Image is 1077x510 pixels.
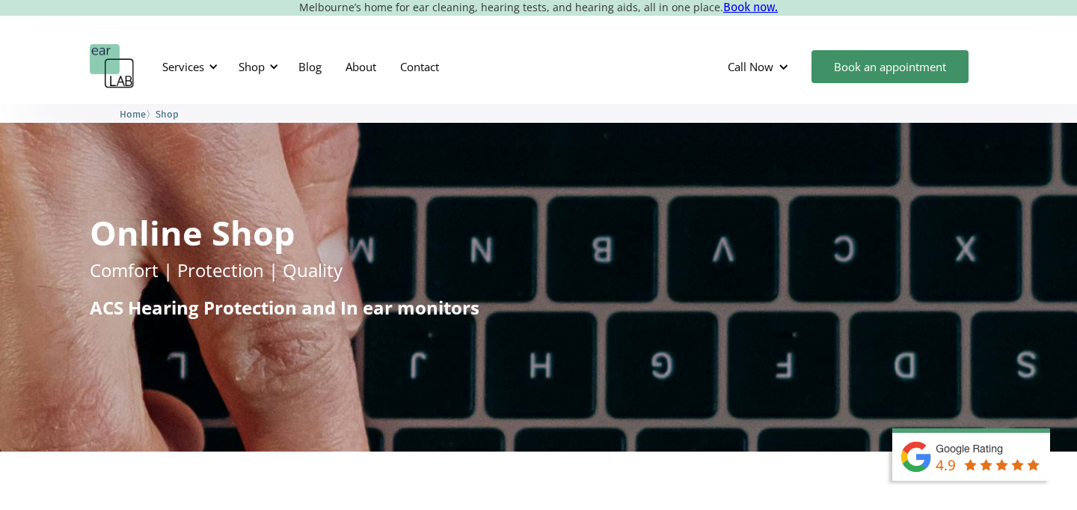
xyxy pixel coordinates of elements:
[90,257,343,283] p: Comfort | Protection | Quality
[728,59,773,74] div: Call Now
[230,44,283,89] div: Shop
[120,109,146,120] span: Home
[156,109,179,120] span: Shop
[90,295,479,320] strong: ACS Hearing Protection and In ear monitors
[811,50,969,83] a: Book an appointment
[388,45,451,88] a: Contact
[90,44,135,89] a: home
[90,216,295,249] h1: Online Shop
[162,59,204,74] div: Services
[156,106,179,121] a: Shop
[120,106,146,121] a: Home
[334,45,388,88] a: About
[153,44,222,89] div: Services
[120,106,156,122] li: 〉
[239,59,265,74] div: Shop
[716,44,804,89] div: Call Now
[286,45,334,88] a: Blog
